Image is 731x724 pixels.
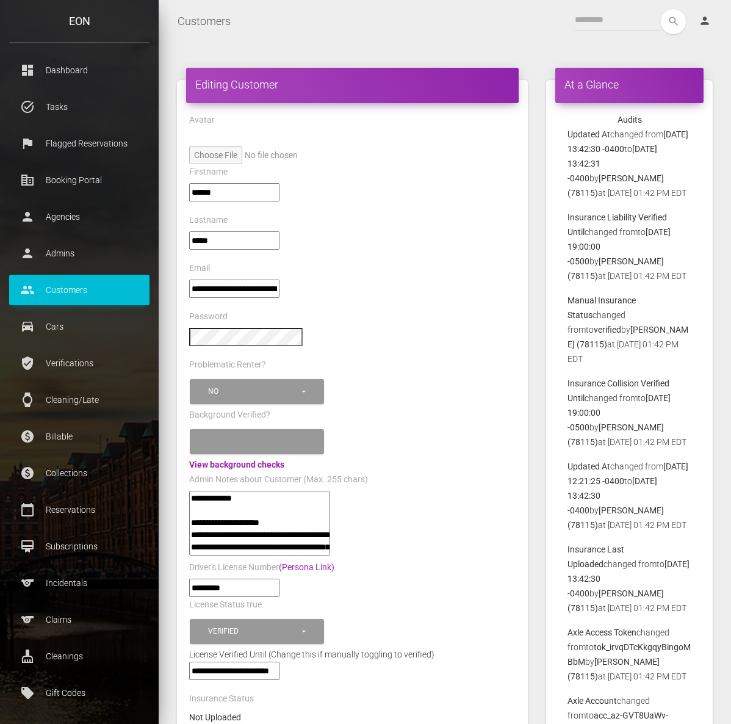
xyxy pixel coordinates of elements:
[9,55,149,85] a: dashboard Dashboard
[567,545,624,569] b: Insurance Last Uploaded
[18,427,140,446] p: Billable
[9,421,149,452] a: paid Billable
[567,378,669,403] b: Insurance Collision Verified Until
[567,459,691,532] p: changed from to by at [DATE] 01:42 PM EDT
[189,114,215,126] label: Avatar
[567,657,660,681] b: [PERSON_NAME] (78115)
[18,464,140,482] p: Collections
[208,436,300,447] div: Please select
[567,376,691,449] p: changed from to by at [DATE] 01:42 PM EDT
[567,173,664,198] b: [PERSON_NAME] (78115)
[9,641,149,672] a: cleaning_services Cleanings
[567,393,671,432] b: [DATE] 19:00:00 -0500
[189,693,254,705] label: Insurance Status
[567,210,691,283] p: changed from to by at [DATE] 01:42 PM EDT
[9,568,149,598] a: sports Incidentals
[190,619,324,644] button: Verified
[9,678,149,708] a: local_offer Gift Codes
[567,293,691,366] p: changed from to by at [DATE] 01:42 PM EDT
[9,92,149,122] a: task_alt Tasks
[567,559,690,598] b: [DATE] 13:42:30 -0400
[567,227,671,266] b: [DATE] 19:00:00 -0500
[567,462,610,471] b: Updated At
[567,256,664,281] b: [PERSON_NAME] (78115)
[567,628,636,637] b: Axle Access Token
[18,647,140,665] p: Cleanings
[190,429,324,454] button: Please select
[189,359,266,371] label: Problematic Renter?
[18,281,140,299] p: Customers
[18,171,140,189] p: Booking Portal
[189,460,284,469] a: View background checks
[567,642,691,667] b: tok_irvqDTcKkgqyBingoMBbM
[189,599,262,611] label: License Status true
[9,348,149,378] a: verified_user Verifications
[189,409,270,421] label: Background Verified?
[18,208,140,226] p: Agencies
[9,275,149,305] a: people Customers
[9,494,149,525] a: calendar_today Reservations
[9,311,149,342] a: drive_eta Cars
[18,610,140,629] p: Claims
[18,98,140,116] p: Tasks
[18,354,140,372] p: Verifications
[567,476,657,515] b: [DATE] 13:42:30 -0400
[279,562,334,572] a: (Persona Link)
[567,212,667,237] b: Insurance Liability Verified Until
[9,385,149,415] a: watch Cleaning/Late
[9,165,149,195] a: corporate_fare Booking Portal
[18,317,140,336] p: Cars
[189,311,228,323] label: Password
[9,604,149,635] a: sports Claims
[189,712,241,722] strong: Not Uploaded
[9,458,149,488] a: paid Collections
[189,474,368,486] label: Admin Notes about Customer (Max. 255 chars)
[190,379,324,404] button: No
[567,542,691,615] p: changed from to by at [DATE] 01:42 PM EDT
[18,574,140,592] p: Incidentals
[18,537,140,556] p: Subscriptions
[567,144,657,183] b: [DATE] 13:42:31 -0400
[18,684,140,702] p: Gift Codes
[567,696,617,706] b: Axle Account
[9,128,149,159] a: flag Flagged Reservations
[208,626,300,637] div: Verified
[564,77,694,92] h4: At a Glance
[178,6,231,37] a: Customers
[9,531,149,562] a: card_membership Subscriptions
[18,61,140,79] p: Dashboard
[567,422,664,447] b: [PERSON_NAME] (78115)
[18,244,140,262] p: Admins
[594,325,621,335] b: verified
[18,134,140,153] p: Flagged Reservations
[18,391,140,409] p: Cleaning/Late
[567,505,664,530] b: [PERSON_NAME] (78115)
[189,262,210,275] label: Email
[195,77,510,92] h4: Editing Customer
[9,201,149,232] a: person Agencies
[699,15,711,27] i: person
[189,562,334,574] label: Driver's License Number
[567,588,664,613] b: [PERSON_NAME] (78115)
[9,238,149,269] a: person Admins
[208,386,300,397] div: No
[180,647,525,662] div: License Verified Until (Change this if manually toggling to verified)
[567,127,691,200] p: changed from to by at [DATE] 01:42 PM EDT
[567,129,610,139] b: Updated At
[661,9,686,34] button: search
[189,166,228,178] label: Firstname
[690,9,722,34] a: person
[618,115,642,125] strong: Audits
[189,214,228,226] label: Lastname
[567,295,636,320] b: Manual Insurance Status
[567,625,691,684] p: changed from to by at [DATE] 01:42 PM EDT
[18,501,140,519] p: Reservations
